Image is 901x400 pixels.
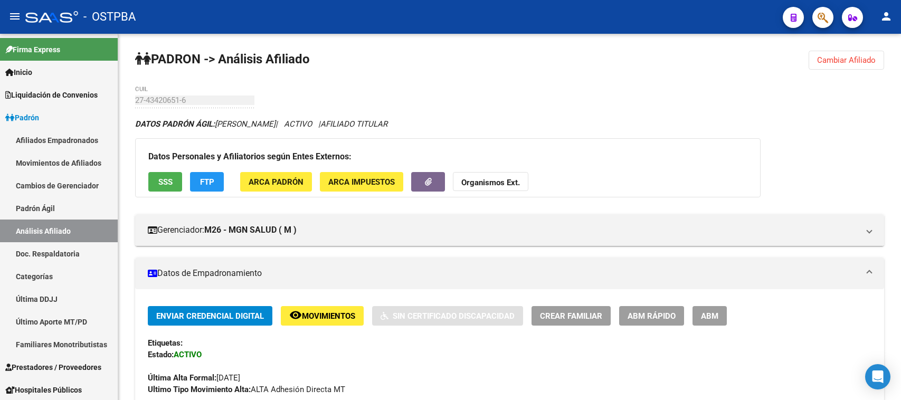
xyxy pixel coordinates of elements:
span: SSS [158,177,173,187]
strong: Etiquetas: [148,338,183,348]
mat-expansion-panel-header: Gerenciador:M26 - MGN SALUD ( M ) [135,214,884,246]
button: ABM Rápido [619,306,684,326]
button: SSS [148,172,182,192]
button: ARCA Padrón [240,172,312,192]
span: Firma Express [5,44,60,55]
span: [PERSON_NAME] [135,119,276,129]
span: AFILIADO TITULAR [320,119,387,129]
button: Organismos Ext. [453,172,528,192]
span: Inicio [5,66,32,78]
mat-panel-title: Gerenciador: [148,224,859,236]
strong: Ultimo Tipo Movimiento Alta: [148,385,251,394]
mat-panel-title: Datos de Empadronamiento [148,268,859,279]
button: Enviar Credencial Digital [148,306,272,326]
span: Liquidación de Convenios [5,89,98,101]
span: Crear Familiar [540,311,602,321]
strong: PADRON -> Análisis Afiliado [135,52,310,66]
button: Cambiar Afiliado [809,51,884,70]
span: Sin Certificado Discapacidad [393,311,515,321]
strong: M26 - MGN SALUD ( M ) [204,224,297,236]
span: Cambiar Afiliado [817,55,876,65]
mat-icon: person [880,10,893,23]
i: | ACTIVO | [135,119,387,129]
span: [DATE] [148,373,240,383]
span: FTP [200,177,214,187]
span: Padrón [5,112,39,123]
strong: Estado: [148,350,174,359]
mat-icon: menu [8,10,21,23]
span: Enviar Credencial Digital [156,311,264,321]
strong: DATOS PADRÓN ÁGIL: [135,119,215,129]
button: FTP [190,172,224,192]
mat-icon: remove_red_eye [289,309,302,321]
span: Movimientos [302,311,355,321]
span: ABM Rápido [628,311,676,321]
span: ARCA Impuestos [328,177,395,187]
span: ABM [701,311,718,321]
button: Crear Familiar [532,306,611,326]
span: Prestadores / Proveedores [5,361,101,373]
span: ALTA Adhesión Directa MT [148,385,345,394]
mat-expansion-panel-header: Datos de Empadronamiento [135,258,884,289]
button: Movimientos [281,306,364,326]
h3: Datos Personales y Afiliatorios según Entes Externos: [148,149,747,164]
button: Sin Certificado Discapacidad [372,306,523,326]
span: - OSTPBA [83,5,136,28]
button: ABM [693,306,727,326]
button: ARCA Impuestos [320,172,403,192]
strong: Organismos Ext. [461,178,520,187]
strong: Última Alta Formal: [148,373,216,383]
span: ARCA Padrón [249,177,304,187]
strong: ACTIVO [174,350,202,359]
div: Open Intercom Messenger [865,364,890,389]
span: Hospitales Públicos [5,384,82,396]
